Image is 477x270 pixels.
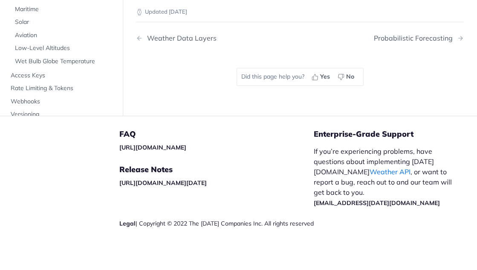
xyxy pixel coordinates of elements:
div: Did this page help you? [237,68,364,86]
a: Previous Page: Weather Data Layers [136,34,277,42]
span: Low-Level Altitudes [15,44,114,53]
h5: Release Notes [119,164,314,175]
button: Yes [309,70,335,83]
span: Rate Limiting & Tokens [11,84,114,93]
a: Next Page: Probabilistic Forecasting [374,34,464,42]
span: Versioning [11,110,114,119]
p: Updated [DATE] [136,8,464,16]
a: Rate Limiting & Tokens [6,82,116,95]
div: | Copyright © 2022 The [DATE] Companies Inc. All rights reserved [119,219,314,228]
div: Weather Data Layers [143,34,217,42]
span: Webhooks [11,97,114,106]
a: [EMAIL_ADDRESS][DATE][DOMAIN_NAME] [314,199,440,207]
span: Aviation [15,31,114,40]
span: No [346,72,354,81]
h5: Enterprise-Grade Support [314,129,475,139]
span: Wet Bulb Globe Temperature [15,57,114,66]
a: Legal [119,220,136,227]
a: Wet Bulb Globe Temperature [11,55,116,68]
a: [URL][DOMAIN_NAME] [119,144,186,151]
span: Maritime [15,5,114,14]
a: [URL][DOMAIN_NAME][DATE] [119,179,207,187]
a: Versioning [6,108,116,121]
p: If you’re experiencing problems, have questions about implementing [DATE][DOMAIN_NAME] , or want ... [314,146,461,208]
a: Webhooks [6,95,116,108]
a: Access Keys [6,69,116,82]
a: Solar [11,16,116,29]
span: Yes [320,72,330,81]
a: Aviation [11,29,116,42]
span: Access Keys [11,71,114,80]
a: Maritime [11,3,116,16]
span: Solar [15,18,114,26]
a: Weather API [370,167,411,176]
button: No [335,70,359,83]
nav: Pagination Controls [136,26,464,51]
div: Probabilistic Forecasting [374,34,457,42]
a: Low-Level Altitudes [11,42,116,55]
h5: FAQ [119,129,314,139]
